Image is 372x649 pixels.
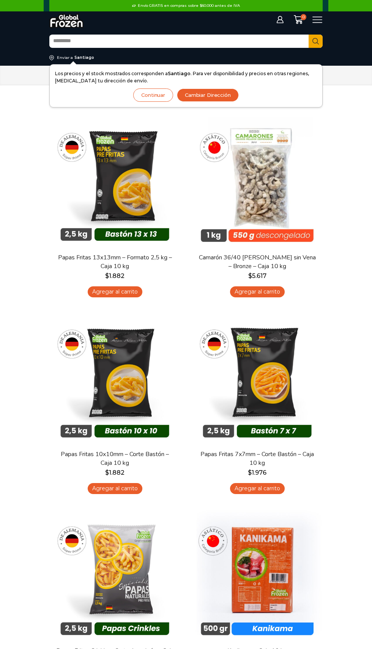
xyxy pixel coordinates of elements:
a: Papas Fritas 10x10mm – Corte Bastón – Caja 10 kg [56,450,174,467]
a: 0 [290,15,306,24]
div: Santiago [74,55,94,60]
span: $ [105,469,109,476]
a: Agregar al carrito: “Papas Fritas 7x7mm - Corte Bastón - Caja 10 kg” [230,483,285,494]
bdi: 1.976 [248,469,266,476]
bdi: 1.882 [105,469,125,476]
a: Papas Fritas 7x7mm – Corte Bastón – Caja 10 kg [198,450,316,467]
span: $ [248,272,252,279]
button: Search button [309,35,323,48]
a: Agregar al carrito: “Papas Fritas 13x13mm - Formato 2,5 kg - Caja 10 kg” [88,286,142,297]
span: 0 [301,14,307,20]
img: address-field-icon.svg [49,55,57,60]
strong: Santiago [168,71,191,76]
p: Los precios y el stock mostrados corresponden a . Para ver disponibilidad y precios en otras regi... [55,70,317,84]
button: Cambiar Dirección [177,88,239,102]
a: Agregar al carrito: “Papas Fritas 10x10mm - Corte Bastón - Caja 10 kg” [88,483,142,494]
span: $ [248,469,252,476]
button: Continuar [133,88,173,102]
bdi: 5.617 [248,272,266,279]
bdi: 1.882 [105,272,125,279]
span: $ [105,272,109,279]
a: Camarón 36/40 [PERSON_NAME] sin Vena – Bronze – Caja 10 kg [198,253,316,271]
div: Enviar a [57,55,73,60]
a: Agregar al carrito: “Camarón 36/40 Crudo Pelado sin Vena - Bronze - Caja 10 kg” [230,286,285,297]
a: Papas Fritas 13x13mm – Formato 2,5 kg – Caja 10 kg [56,253,174,271]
